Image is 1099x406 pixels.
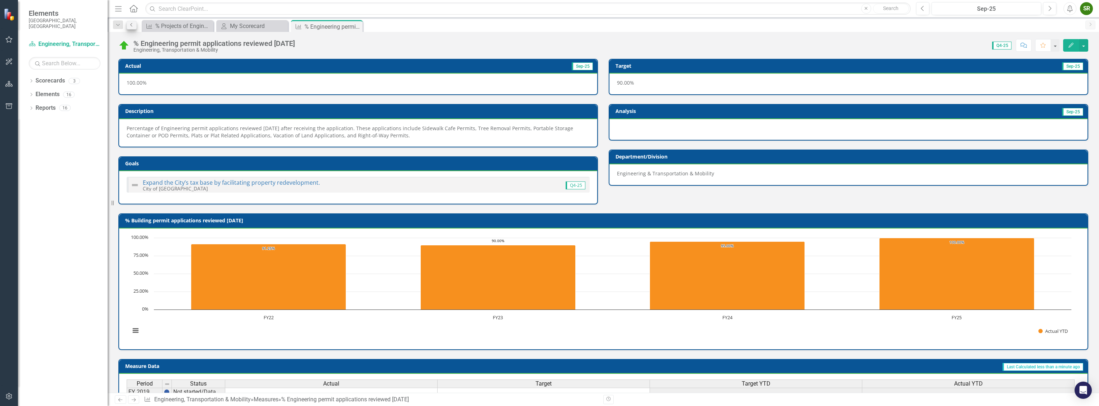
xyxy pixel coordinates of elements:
img: 8DAGhfEEPCf229AAAAAElFTkSuQmCC [164,381,170,387]
div: 3 [69,78,80,84]
span: Target [536,381,552,387]
h3: Measure Data [125,363,408,369]
path: FY24, 95. Actual YTD. [650,241,805,310]
div: Engineering, Transportation & Mobility [133,47,295,53]
path: FY25, 100. Actual YTD. [879,238,1034,310]
a: Measures [254,396,278,403]
a: Engineering, Transportation & Mobility [29,40,100,48]
span: Sep-25 [1062,62,1083,70]
small: City of [GEOGRAPHIC_DATA] [143,185,208,192]
text: 50.00% [133,270,148,276]
img: Not Defined [131,181,139,189]
h3: Analysis [615,108,842,114]
text: FY24 [722,314,733,321]
span: Elements [29,9,100,18]
a: Elements [36,90,60,99]
span: 90.00% [617,79,634,86]
text: 75.00% [133,252,148,258]
span: 100.00% [127,79,147,86]
h3: Target [615,63,812,69]
text: 25.00% [133,288,148,294]
div: 16 [59,105,71,111]
img: ClearPoint Strategy [4,8,16,21]
button: Show Actual YTD [1038,328,1068,334]
h3: % Building permit applications reviewed [DATE] [125,218,1084,223]
svg: Interactive chart [127,234,1075,342]
div: Open Intercom Messenger [1075,382,1092,399]
h3: Actual [125,63,321,69]
span: Percentage of Engineering permit applications reviewed [DATE] after receiving the application. Th... [127,125,573,139]
a: My Scorecard [218,22,286,30]
path: FY22, 91.25. Actual YTD. [191,244,346,310]
span: Engineering & Transportation & Mobility [617,170,714,177]
a: % Projects of Engineering Division projects completed or under construction within two (2) years ... [143,22,212,30]
text: 91.25% [262,246,275,251]
button: View chart menu, Chart [131,326,141,336]
div: Chart. Highcharts interactive chart. [127,234,1080,342]
span: Search [883,5,898,11]
a: Engineering, Transportation & Mobility [154,396,251,403]
text: FY23 [493,314,503,321]
span: Q4-25 [992,42,1011,49]
div: 16 [63,91,75,98]
span: Q4-25 [566,181,585,189]
div: % Engineering permit applications reviewed [DATE] [133,39,295,47]
button: Search [873,4,909,14]
div: My Scorecard [230,22,286,30]
div: » » [144,396,598,404]
span: Status [190,381,207,387]
text: 95.00% [721,243,734,248]
h3: Goals [125,161,594,166]
input: Search Below... [29,57,100,70]
a: Reports [36,104,56,112]
div: Sep-25 [934,5,1039,13]
span: Period [137,381,153,387]
a: Expand the City’s tax base by facilitating property redevelopment. [143,179,320,187]
text: 100.00% [131,234,148,240]
h3: Department/Division [615,154,1084,159]
text: FY25 [952,314,962,321]
input: Search ClearPoint... [145,3,911,15]
h3: Description [125,108,594,114]
span: Target YTD [742,381,770,387]
path: FY23, 90. Actual YTD. [421,245,576,310]
button: Sep-25 [931,2,1041,15]
text: 100.00% [949,240,964,245]
a: Scorecards [36,77,65,85]
span: Sep-25 [572,62,593,70]
text: FY22 [264,314,274,321]
button: SR [1080,2,1093,15]
span: Actual [323,381,339,387]
div: % Engineering permit applications reviewed [DATE] [281,396,409,403]
div: % Projects of Engineering Division projects completed or under construction within two (2) years ... [155,22,212,30]
img: On Track (80% or higher) [118,40,130,51]
img: BgCOk07PiH71IgAAAABJRU5ErkJggg== [164,389,170,395]
span: Last Calculated less than a minute ago [1003,363,1083,371]
td: Not started/Data not yet available [172,388,225,396]
small: [GEOGRAPHIC_DATA], [GEOGRAPHIC_DATA] [29,18,100,29]
td: FY 2019 [127,388,162,396]
span: Actual YTD [954,381,983,387]
text: 0% [142,306,148,312]
div: % Engineering permit applications reviewed [DATE] [305,22,361,31]
text: 90.00% [492,238,504,243]
span: Sep-25 [1062,108,1083,116]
